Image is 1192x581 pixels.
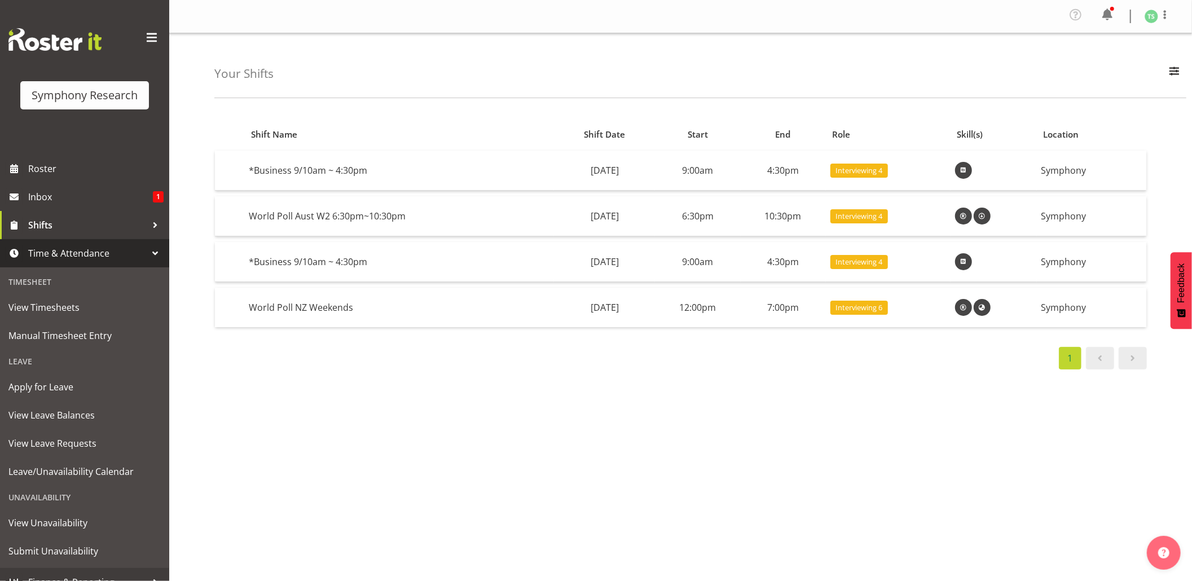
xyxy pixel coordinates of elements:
td: *Business 9/10am ~ 4:30pm [244,242,554,282]
td: Symphony [1037,288,1146,327]
span: View Unavailability [8,514,161,531]
td: [DATE] [554,196,655,236]
div: Symphony Research [32,87,138,104]
div: Location [1043,128,1140,141]
a: Apply for Leave [3,373,166,401]
img: help-xxl-2.png [1158,547,1169,558]
span: View Leave Requests [8,435,161,452]
span: Leave/Unavailability Calendar [8,463,161,480]
td: Symphony [1037,151,1146,191]
a: View Unavailability [3,509,166,537]
a: View Leave Requests [3,429,166,457]
div: Role [832,128,944,141]
span: Manual Timesheet Entry [8,327,161,344]
div: Timesheet [3,270,166,293]
td: Symphony [1037,196,1146,236]
span: Time & Attendance [28,245,147,262]
span: Interviewing 4 [835,257,882,267]
img: tanya-stebbing1954.jpg [1145,10,1158,23]
h4: Your Shifts [214,67,274,80]
div: Leave [3,350,166,373]
div: Skill(s) [957,128,1030,141]
button: Filter Employees [1163,61,1186,86]
td: Symphony [1037,242,1146,282]
span: View Leave Balances [8,407,161,424]
span: Shifts [28,217,147,234]
a: View Timesheets [3,293,166,322]
a: Manual Timesheet Entry [3,322,166,350]
span: Apply for Leave [8,378,161,395]
td: 12:00pm [655,288,740,327]
td: 4:30pm [741,151,826,191]
td: 6:30pm [655,196,740,236]
span: Interviewing 4 [835,165,882,176]
span: Roster [28,160,164,177]
div: End [747,128,820,141]
div: Shift Name [251,128,548,141]
a: Submit Unavailability [3,537,166,565]
span: Feedback [1176,263,1186,303]
span: Inbox [28,188,153,205]
td: 10:30pm [741,196,826,236]
span: View Timesheets [8,299,161,316]
a: Leave/Unavailability Calendar [3,457,166,486]
a: View Leave Balances [3,401,166,429]
img: Rosterit website logo [8,28,102,51]
td: 7:00pm [741,288,826,327]
td: [DATE] [554,288,655,327]
td: 9:00am [655,242,740,282]
div: Shift Date [561,128,649,141]
td: World Poll NZ Weekends [244,288,554,327]
button: Feedback - Show survey [1171,252,1192,329]
td: 9:00am [655,151,740,191]
span: Interviewing 4 [835,211,882,222]
td: *Business 9/10am ~ 4:30pm [244,151,554,191]
td: [DATE] [554,242,655,282]
span: 1 [153,191,164,203]
td: [DATE] [554,151,655,191]
span: Submit Unavailability [8,543,161,560]
div: Unavailability [3,486,166,509]
td: 4:30pm [741,242,826,282]
span: Interviewing 6 [835,302,882,313]
div: Start [662,128,734,141]
td: World Poll Aust W2 6:30pm~10:30pm [244,196,554,236]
